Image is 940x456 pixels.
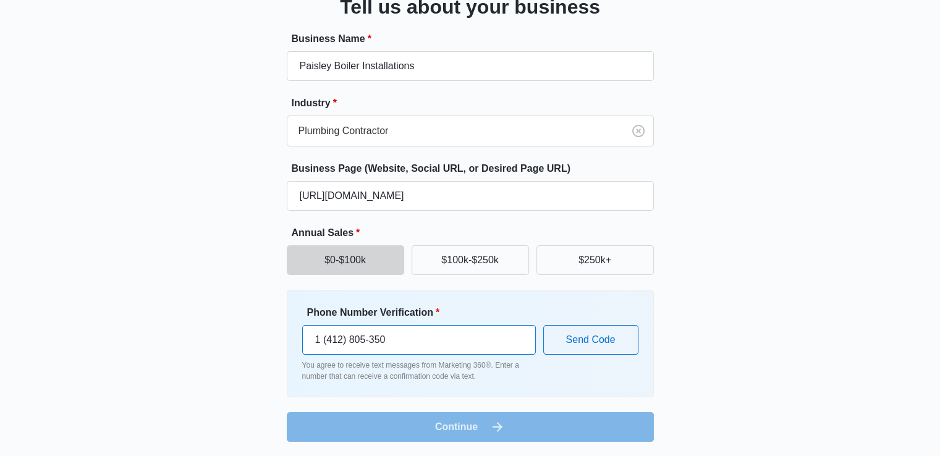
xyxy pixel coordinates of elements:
label: Business Page (Website, Social URL, or Desired Page URL) [292,161,659,176]
button: $0-$100k [287,245,404,275]
label: Annual Sales [292,226,659,240]
p: You agree to receive text messages from Marketing 360®. Enter a number that can receive a confirm... [302,360,536,382]
input: e.g. janesplumbing.com [287,181,654,211]
label: Business Name [292,32,659,46]
button: $250k+ [536,245,654,275]
input: Ex. +1-555-555-5555 [302,325,536,355]
button: Send Code [543,325,638,355]
button: $100k-$250k [412,245,529,275]
input: e.g. Jane's Plumbing [287,51,654,81]
label: Phone Number Verification [307,305,541,320]
label: Industry [292,96,659,111]
button: Clear [629,121,648,141]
